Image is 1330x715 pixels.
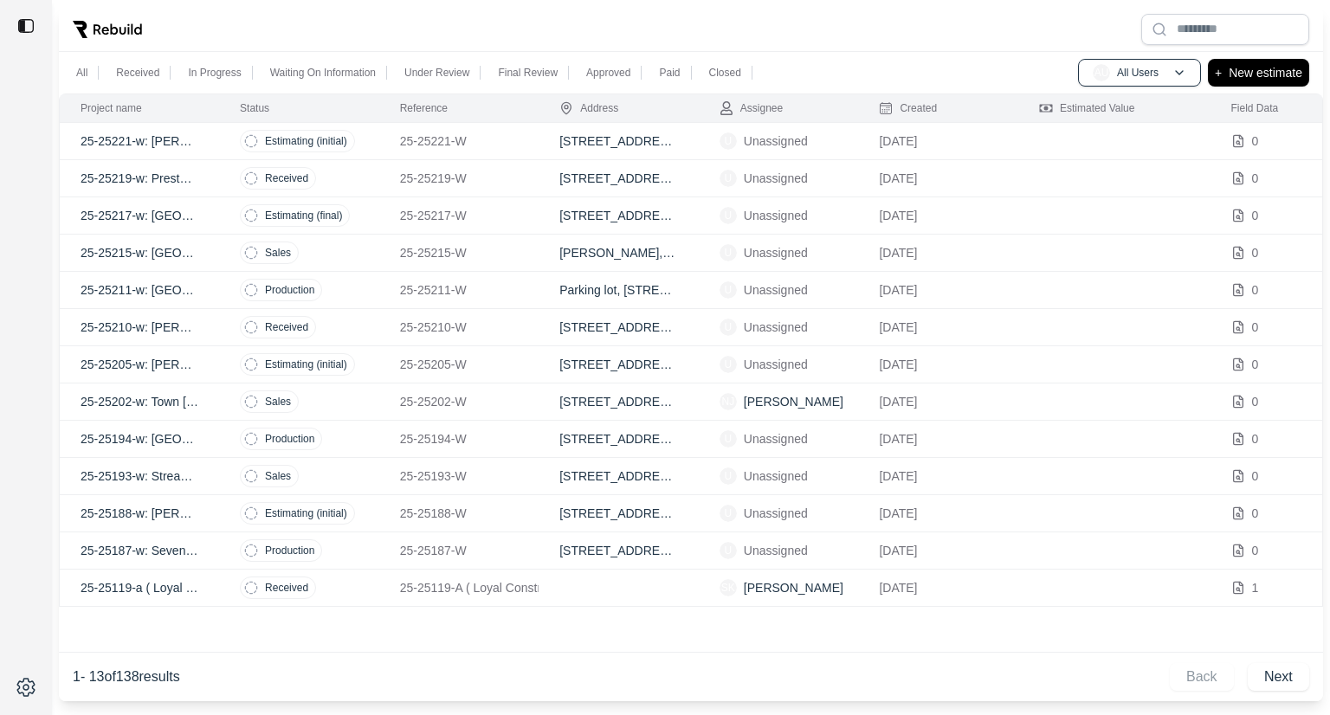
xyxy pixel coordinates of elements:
[73,21,142,38] img: Rebuild
[265,357,347,371] p: Estimating (initial)
[81,132,198,150] p: 25-25221-w: [PERSON_NAME]- Lumara Apartments
[17,17,35,35] img: toggle sidebar
[1252,244,1259,261] p: 0
[270,66,376,80] p: Waiting On Information
[720,281,737,299] span: U
[265,544,314,557] p: Production
[720,542,737,559] span: U
[81,393,198,410] p: 25-25202-w: Town [GEOGRAPHIC_DATA]
[586,66,630,80] p: Approved
[81,505,198,522] p: 25-25188-w: [PERSON_NAME]
[265,506,347,520] p: Estimating (initial)
[559,101,618,115] div: Address
[539,383,699,421] td: [STREET_ADDRESS][PERSON_NAME]
[81,207,198,224] p: 25-25217-w: [GEOGRAPHIC_DATA] 112,212
[744,132,808,150] p: Unassigned
[265,171,308,185] p: Received
[539,458,699,495] td: [STREET_ADDRESS]
[720,393,737,410] span: NJ
[744,393,843,410] p: [PERSON_NAME]
[720,244,737,261] span: U
[879,393,997,410] p: [DATE]
[720,579,737,596] span: SK
[720,170,737,187] span: U
[1252,207,1259,224] p: 0
[400,170,519,187] p: 25-25219-W
[879,430,997,448] p: [DATE]
[539,197,699,235] td: [STREET_ADDRESS]
[265,209,342,222] p: Estimating (final)
[744,319,808,336] p: Unassigned
[879,542,997,559] p: [DATE]
[879,319,997,336] p: [DATE]
[720,356,737,373] span: U
[265,581,308,595] p: Received
[539,235,699,272] td: [PERSON_NAME], [STREET_ADDRESS]
[1252,319,1259,336] p: 0
[1252,542,1259,559] p: 0
[1208,59,1309,87] button: +New estimate
[744,467,808,485] p: Unassigned
[400,505,519,522] p: 25-25188-W
[720,467,737,485] span: U
[400,101,448,115] div: Reference
[744,281,808,299] p: Unassigned
[744,505,808,522] p: Unassigned
[81,579,198,596] p: 25-25119-a ( Loyal Construction ): [PERSON_NAME]
[1252,393,1259,410] p: 0
[744,207,808,224] p: Unassigned
[1231,101,1279,115] div: Field Data
[1248,663,1309,691] button: Next
[1252,132,1259,150] p: 0
[400,244,519,261] p: 25-25215-W
[400,393,519,410] p: 25-25202-W
[879,467,997,485] p: [DATE]
[879,281,997,299] p: [DATE]
[498,66,558,80] p: Final Review
[1252,505,1259,522] p: 0
[879,132,997,150] p: [DATE]
[265,395,291,409] p: Sales
[720,207,737,224] span: U
[1252,356,1259,373] p: 0
[1252,579,1259,596] p: 1
[539,272,699,309] td: Parking lot, [STREET_ADDRESS]
[400,319,519,336] p: 25-25210-W
[400,542,519,559] p: 25-25187-W
[744,170,808,187] p: Unassigned
[400,579,519,596] p: 25-25119-A ( Loyal Construction )
[400,356,519,373] p: 25-25205-W
[81,356,198,373] p: 25-25205-w: [PERSON_NAME]
[879,356,997,373] p: [DATE]
[265,320,308,334] p: Received
[265,469,291,483] p: Sales
[81,101,142,115] div: Project name
[1252,467,1259,485] p: 0
[539,123,699,160] td: [STREET_ADDRESS]
[400,430,519,448] p: 25-25194-W
[744,542,808,559] p: Unassigned
[720,505,737,522] span: U
[400,467,519,485] p: 25-25193-W
[81,430,198,448] p: 25-25194-w: [GEOGRAPHIC_DATA] 3146 214
[265,432,314,446] p: Production
[240,101,269,115] div: Status
[76,66,87,80] p: All
[81,281,198,299] p: 25-25211-w: [GEOGRAPHIC_DATA]
[1117,66,1159,80] p: All Users
[81,467,198,485] p: 25-25193-w: Streamliner Aldea
[720,132,737,150] span: U
[539,421,699,458] td: [STREET_ADDRESS]
[81,244,198,261] p: 25-25215-w: [GEOGRAPHIC_DATA][PERSON_NAME]
[1093,64,1110,81] span: AU
[81,319,198,336] p: 25-25210-w: [PERSON_NAME]
[744,356,808,373] p: Unassigned
[188,66,241,80] p: In Progress
[116,66,159,80] p: Received
[720,319,737,336] span: U
[879,244,997,261] p: [DATE]
[879,579,997,596] p: [DATE]
[539,495,699,532] td: [STREET_ADDRESS]
[720,430,737,448] span: U
[879,207,997,224] p: [DATE]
